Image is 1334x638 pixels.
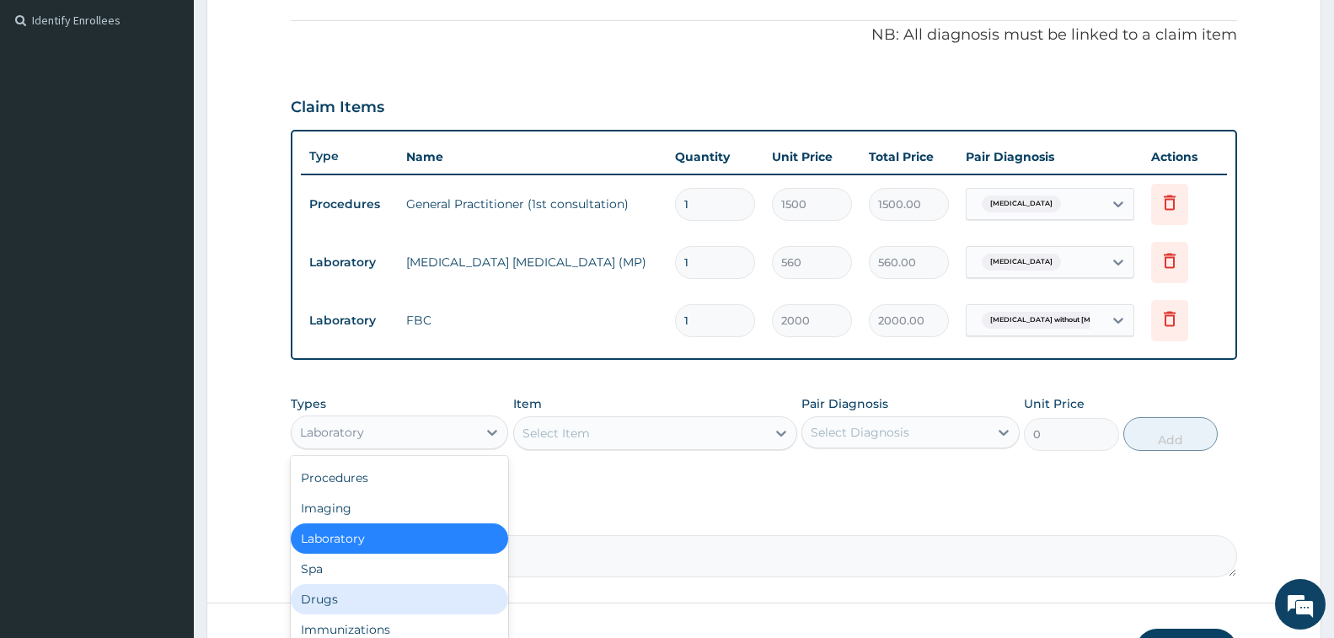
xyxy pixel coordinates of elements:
td: FBC [398,303,667,337]
th: Total Price [860,140,957,174]
label: Types [291,397,326,411]
p: NB: All diagnosis must be linked to a claim item [291,24,1237,46]
div: Imaging [291,493,508,523]
span: [MEDICAL_DATA] without [MEDICAL_DATA] [982,312,1152,329]
div: Select Item [522,425,590,442]
th: Name [398,140,667,174]
th: Quantity [667,140,763,174]
textarea: Type your message and hit 'Enter' [8,460,321,519]
div: Laboratory [291,523,508,554]
label: Comment [291,512,1237,526]
td: [MEDICAL_DATA] [MEDICAL_DATA] (MP) [398,245,667,279]
td: General Practitioner (1st consultation) [398,187,667,221]
label: Item [513,395,542,412]
img: d_794563401_company_1708531726252_794563401 [31,84,68,126]
h3: Claim Items [291,99,384,117]
span: [MEDICAL_DATA] [982,196,1061,212]
td: Laboratory [301,247,398,278]
label: Pair Diagnosis [801,395,888,412]
div: Procedures [291,463,508,493]
label: Unit Price [1024,395,1085,412]
span: We're online! [98,212,233,383]
th: Type [301,141,398,172]
div: Chat with us now [88,94,283,116]
th: Actions [1143,140,1227,174]
div: Minimize live chat window [276,8,317,49]
td: Laboratory [301,305,398,336]
span: [MEDICAL_DATA] [982,254,1061,271]
button: Add [1123,417,1218,451]
th: Pair Diagnosis [957,140,1143,174]
td: Procedures [301,189,398,220]
div: Laboratory [300,424,364,441]
div: Spa [291,554,508,584]
th: Unit Price [763,140,860,174]
div: Drugs [291,584,508,614]
div: Select Diagnosis [811,424,909,441]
